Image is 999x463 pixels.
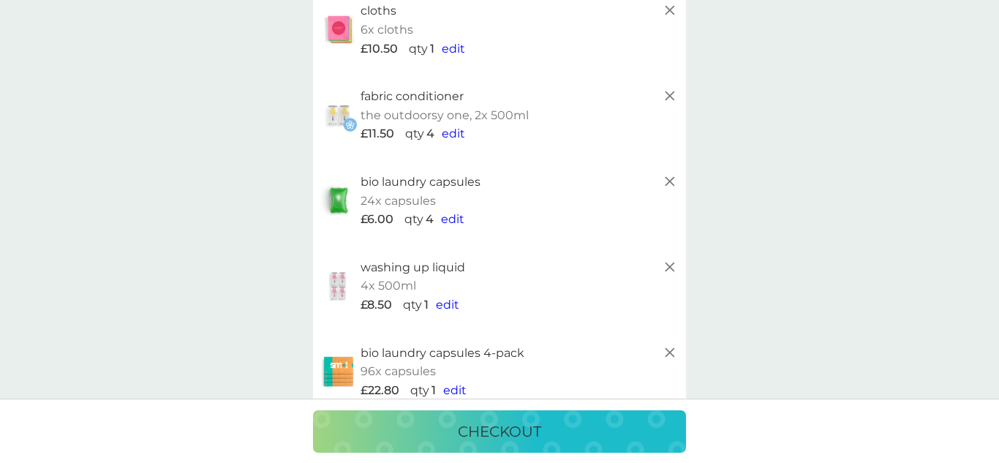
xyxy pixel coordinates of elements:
span: edit [442,42,465,56]
p: checkout [458,420,541,443]
button: checkout [313,410,686,453]
span: £10.50 [361,39,398,59]
p: 4x 500ml [361,276,416,296]
p: the outdoorsy one, 2x 500ml [361,106,529,125]
p: 6x cloths [361,20,413,39]
p: 1 [431,381,436,400]
span: £22.80 [361,381,399,400]
p: qty [410,381,429,400]
p: qty [403,296,422,315]
p: washing up liquid [361,258,465,277]
button: edit [441,210,464,229]
span: edit [441,212,464,226]
button: edit [443,381,467,400]
p: cloths [361,1,396,20]
p: qty [409,39,428,59]
p: bio laundry capsules 4-pack [361,344,524,363]
span: edit [436,298,459,312]
p: qty [404,210,423,229]
p: 1 [424,296,429,315]
span: edit [443,383,467,397]
p: 4 [426,124,434,143]
p: 1 [430,39,434,59]
span: £6.00 [361,210,393,229]
button: edit [442,124,465,143]
button: edit [436,296,459,315]
p: qty [405,124,424,143]
span: £8.50 [361,296,392,315]
p: bio laundry capsules [361,173,480,192]
button: edit [442,39,465,59]
p: 24x capsules [361,192,436,211]
p: 4 [426,210,434,229]
span: £11.50 [361,124,394,143]
p: 96x capsules [361,362,436,381]
p: fabric conditioner [361,87,464,106]
span: edit [442,127,465,140]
